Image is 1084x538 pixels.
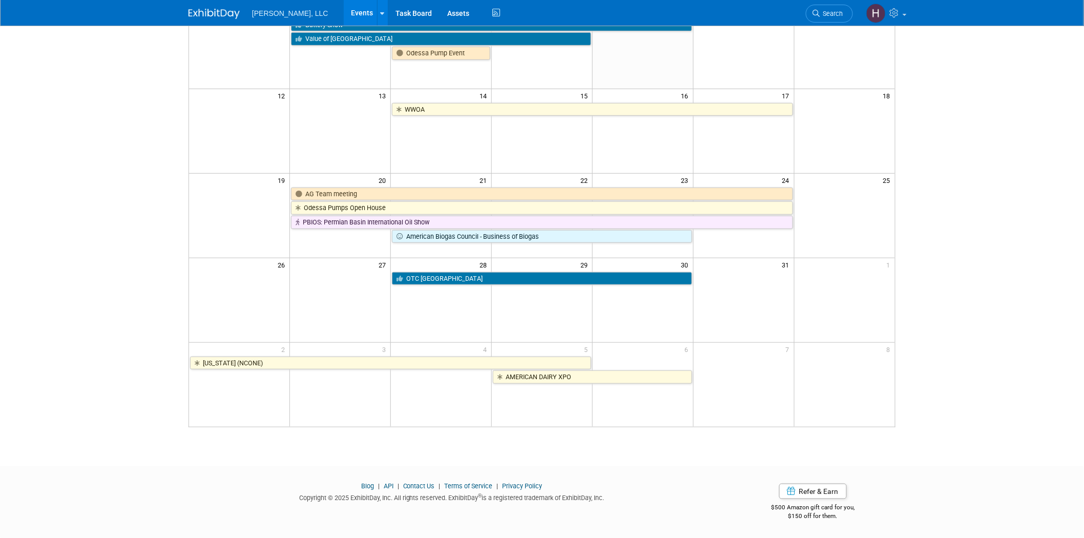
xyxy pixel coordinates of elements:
[779,484,847,499] a: Refer & Earn
[378,89,390,102] span: 13
[882,89,895,102] span: 18
[820,10,843,17] span: Search
[392,47,490,60] a: Odessa Pump Event
[291,201,793,215] a: Odessa Pumps Open House
[579,174,592,187] span: 22
[277,174,289,187] span: 19
[684,343,693,356] span: 6
[378,258,390,271] span: 27
[680,89,693,102] span: 16
[291,32,591,46] a: Value of [GEOGRAPHIC_DATA]
[381,343,390,356] span: 3
[361,482,374,490] a: Blog
[478,258,491,271] span: 28
[482,343,491,356] span: 4
[384,482,393,490] a: API
[277,89,289,102] span: 12
[392,230,692,243] a: American Biogas Council - Business of Biogas
[189,9,240,19] img: ExhibitDay
[494,482,501,490] span: |
[376,482,382,490] span: |
[190,357,591,370] a: [US_STATE] (NCONE)
[392,103,793,116] a: WWOA
[680,174,693,187] span: 23
[886,343,895,356] span: 8
[579,258,592,271] span: 29
[680,258,693,271] span: 30
[781,174,794,187] span: 24
[731,496,896,520] div: $500 Amazon gift card for you,
[785,343,794,356] span: 7
[882,174,895,187] span: 25
[503,482,543,490] a: Privacy Policy
[395,482,402,490] span: |
[277,258,289,271] span: 26
[378,174,390,187] span: 20
[403,482,435,490] a: Contact Us
[493,370,692,384] a: AMERICAN DAIRY XPO
[392,272,692,285] a: OTC [GEOGRAPHIC_DATA]
[291,216,793,229] a: PBIOS: Permian Basin International Oil Show
[478,174,491,187] span: 21
[252,9,328,17] span: [PERSON_NAME], LLC
[478,493,482,499] sup: ®
[291,188,793,201] a: AG Team meeting
[781,89,794,102] span: 17
[886,258,895,271] span: 1
[866,4,886,23] img: Hannah Mulholland
[445,482,493,490] a: Terms of Service
[436,482,443,490] span: |
[478,89,491,102] span: 14
[280,343,289,356] span: 2
[781,258,794,271] span: 31
[731,512,896,521] div: $150 off for them.
[579,89,592,102] span: 15
[583,343,592,356] span: 5
[189,491,715,503] div: Copyright © 2025 ExhibitDay, Inc. All rights reserved. ExhibitDay is a registered trademark of Ex...
[806,5,853,23] a: Search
